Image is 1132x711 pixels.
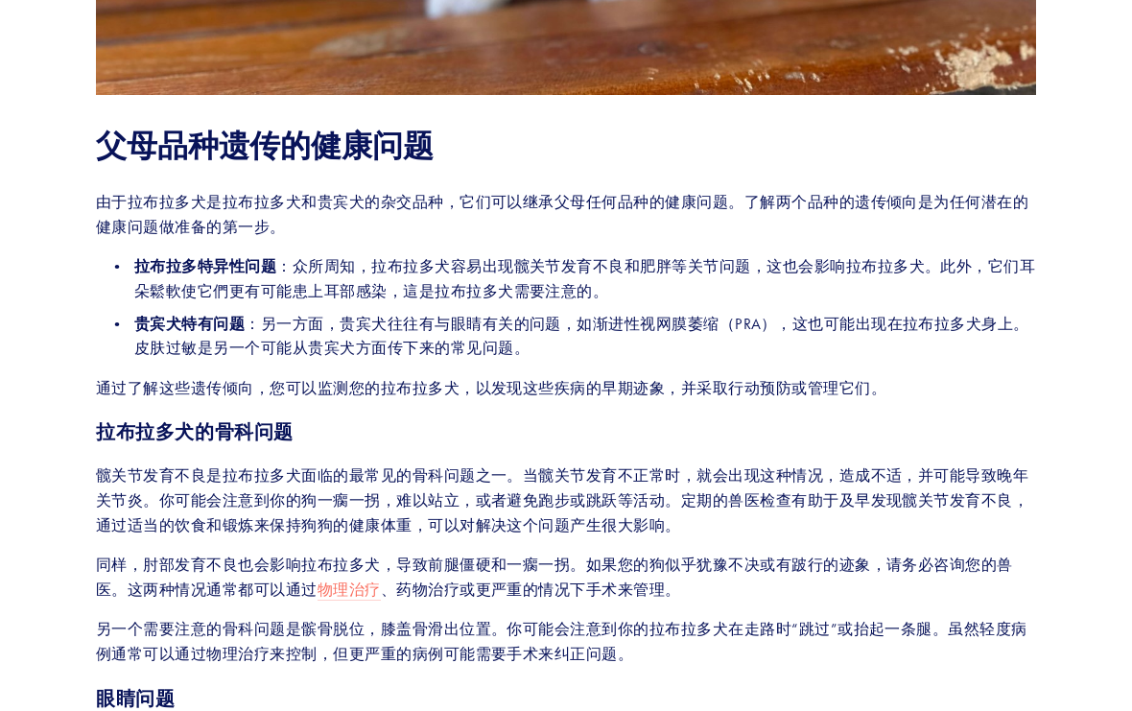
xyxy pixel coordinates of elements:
strong: 父母品种遗传的健康问题 [96,127,434,164]
p: 同样，肘部发育不良也会影响拉布拉多犬，导致前腿僵硬和一瘸一拐。如果您的狗似乎犹豫不决或有跛行的迹象，请务必咨询您的兽医。这两种情况通常都可以通过 、药物治疗或更严重的情况下手术 来管理 。 [96,553,1036,602]
strong: 拉布拉多特异性问题 [134,257,276,275]
p: 髋关节发育不良是拉布拉多犬面临的最常见的骨科问题之一。当髋关节发育不正常时，就会出现这种情况，造成不适，并可能导致晚年关节炎。你可能会注意到你的狗一瘸一拐，难以站立，或者避免跑步或跳跃等活动。定... [96,463,1036,537]
p: 另一个需要注意的骨科问题是髌骨脱位，膝盖骨滑出位置。你可能会注意到你的拉布拉多犬在走路时“跳过”或抬起一条腿。虽然轻度病例通常可以通过物理治疗来控制，但更严重的病例可能需要手术来纠正问题。 [96,617,1036,666]
strong: 拉布拉多犬的骨科问题 [96,420,294,443]
p: 由于拉布拉多犬是拉布拉多犬和贵宾犬的杂交品种，它们可以继承父母任何品种的健康问题。了解两个品种的遗传倾向是为任何潜在的健康问题做准备的第一步。 [96,190,1036,239]
p: ：众所周知，拉布拉多犬容易出现髋关节发育不良和肥胖等关节问题，这也会影响拉布拉多犬。此外，它们耳朵鬆軟使它們更有可能患上耳部感染，這是拉布拉多犬需要注意的。 [134,254,1036,303]
p: ：另一方面，贵宾犬往往有与眼睛有关的问题，如渐进性视网膜萎缩（PRA），这也可能出现在拉布拉多犬身上。皮肤过敏是另一个可能从贵宾犬方面传下来的常见问题。 [134,312,1036,361]
a: 物理治疗 [318,581,381,601]
p: 通过了解这些遗传倾向，您可以监测您的拉布拉多犬，以发现这些疾病的早期迹象，并采取行动预防或管理它们。 [96,376,1036,401]
strong: 眼睛问题 [96,687,175,710]
strong: 贵宾犬特有问题 [134,315,245,333]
